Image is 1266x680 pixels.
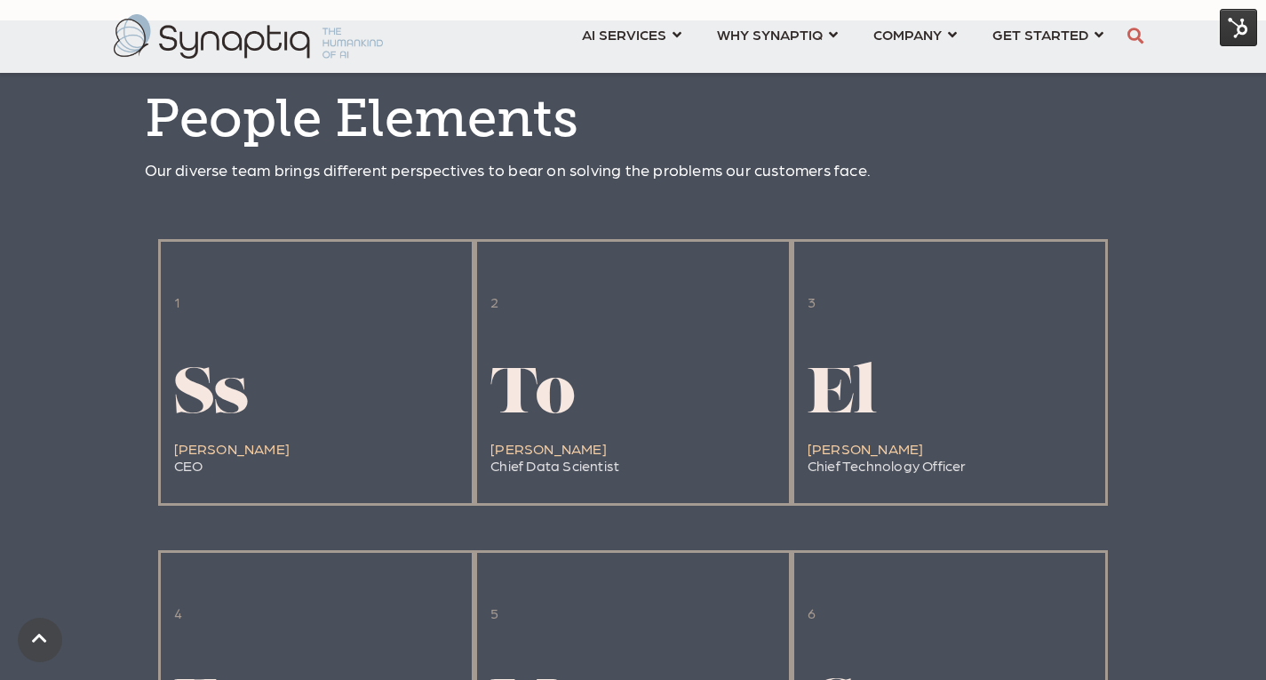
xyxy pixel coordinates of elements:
span: 2 [490,293,498,310]
span: CEO [174,457,203,474]
span: Ss [174,364,249,428]
span: El [808,364,877,428]
span: [PERSON_NAME] [490,440,607,457]
nav: menu [564,4,1121,68]
span: GET STARTED [992,22,1088,46]
span: AI SERVICES [582,22,666,46]
span: WHY SYNAPTIQ [717,22,823,46]
span: People Elements [145,86,578,150]
span: Chief Data Scientist [490,457,619,474]
span: [PERSON_NAME] [174,440,291,457]
span: 4 [174,604,182,621]
span: 1 [174,293,180,310]
span: [PERSON_NAME] [808,440,924,457]
a: AI SERVICES [582,18,681,51]
a: COMPANY [873,18,957,51]
img: synaptiq logo-2 [114,14,383,59]
a: GET STARTED [992,18,1103,51]
span: Chief Technology Officer [808,457,967,474]
span: 6 [808,604,816,621]
span: To [490,364,576,428]
p: Our diverse team brings different perspectives to bear on solving the problems our customers face. [145,160,1122,180]
span: 3 [808,293,816,310]
span: COMPANY [873,22,942,46]
a: WHY SYNAPTIQ [717,18,838,51]
span: 5 [490,604,498,621]
img: HubSpot Tools Menu Toggle [1220,9,1257,46]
